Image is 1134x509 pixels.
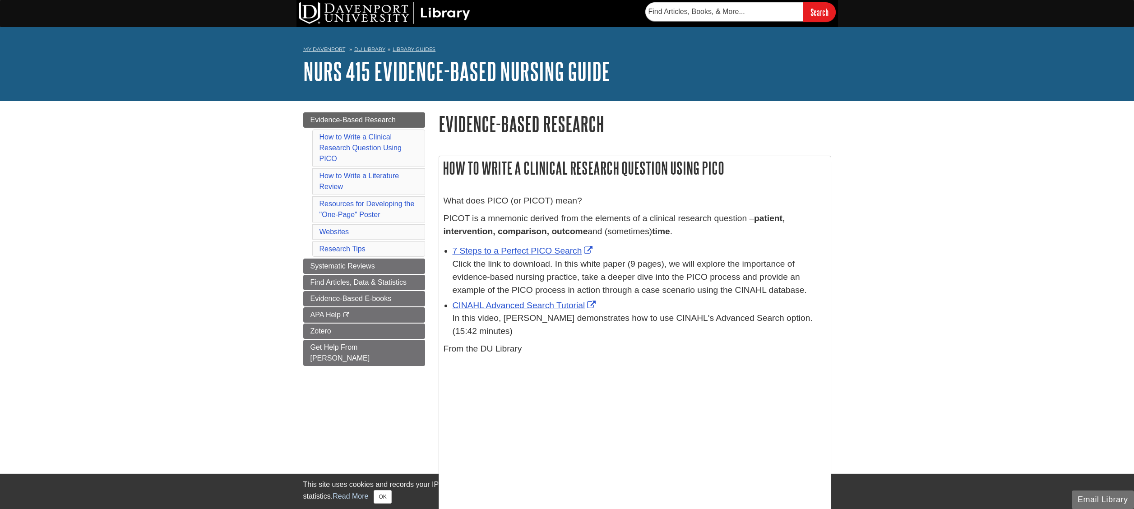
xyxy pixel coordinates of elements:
input: Search [803,2,836,22]
button: Email Library [1072,490,1134,509]
a: DU Library [354,46,385,52]
p: PICOT is a mnemonic derived from the elements of a clinical research question – and (sometimes) . [444,212,826,238]
i: This link opens in a new window [343,312,350,318]
a: Read More [333,492,368,500]
a: Resources for Developing the "One-Page" Poster [319,200,415,218]
a: Library Guides [393,46,435,52]
p: What does PICO (or PICOT) mean? [444,194,826,208]
a: How to Write a Literature Review [319,172,399,190]
a: NURS 415 Evidence-Based Nursing Guide [303,57,610,85]
input: Find Articles, Books, & More... [645,2,803,21]
span: Systematic Reviews [310,262,375,270]
div: Click the link to download. In this white paper (9 pages), we will explore the importance of evid... [453,258,826,296]
h1: Evidence-Based Research [439,112,831,135]
div: This site uses cookies and records your IP address for usage statistics. Additionally, we use Goo... [303,479,831,504]
a: Find Articles, Data & Statistics [303,275,425,290]
iframe: Kaltura Player [444,360,581,464]
nav: breadcrumb [303,43,831,58]
a: APA Help [303,307,425,323]
span: Evidence-Based Research [310,116,396,124]
a: Evidence-Based E-books [303,291,425,306]
a: Evidence-Based Research [303,112,425,128]
a: Research Tips [319,245,366,253]
span: Evidence-Based E-books [310,295,392,302]
span: APA Help [310,311,341,319]
a: How to Write a Clinical Research Question Using PICO [319,133,402,162]
div: In this video, [PERSON_NAME] demonstrates how to use CINAHL's Advanced Search option. (15:42 minu... [453,312,826,338]
a: Websites [319,228,349,236]
a: Zotero [303,324,425,339]
a: Systematic Reviews [303,259,425,274]
img: DU Library [299,2,470,24]
a: Link opens in new window [453,301,598,310]
strong: time [652,227,670,236]
form: Searches DU Library's articles, books, and more [645,2,836,22]
div: Guide Page Menu [303,112,425,366]
span: Zotero [310,327,331,335]
a: Get Help From [PERSON_NAME] [303,340,425,366]
span: Get Help From [PERSON_NAME] [310,343,370,362]
span: Find Articles, Data & Statistics [310,278,407,286]
p: From the DU Library [444,342,826,356]
strong: patient, intervention, comparison, outcome [444,213,785,236]
a: Link opens in new window [453,246,595,255]
h2: How to Write a Clinical Research Question Using PICO [439,156,831,180]
button: Close [374,490,391,504]
a: My Davenport [303,46,345,53]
